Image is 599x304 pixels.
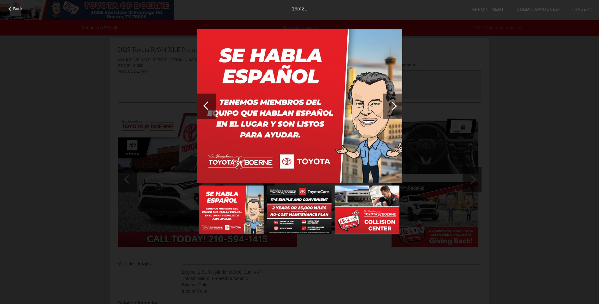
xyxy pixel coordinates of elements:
[13,6,23,11] span: Back
[199,185,263,234] img: image.aspx
[517,7,559,12] a: Credit Approved
[267,185,331,234] img: image.aspx
[197,29,402,183] img: image.aspx
[472,7,504,12] a: Appointment
[302,6,307,11] span: 21
[292,6,297,11] span: 19
[334,185,399,234] img: image.aspx
[572,7,593,12] a: Trade-In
